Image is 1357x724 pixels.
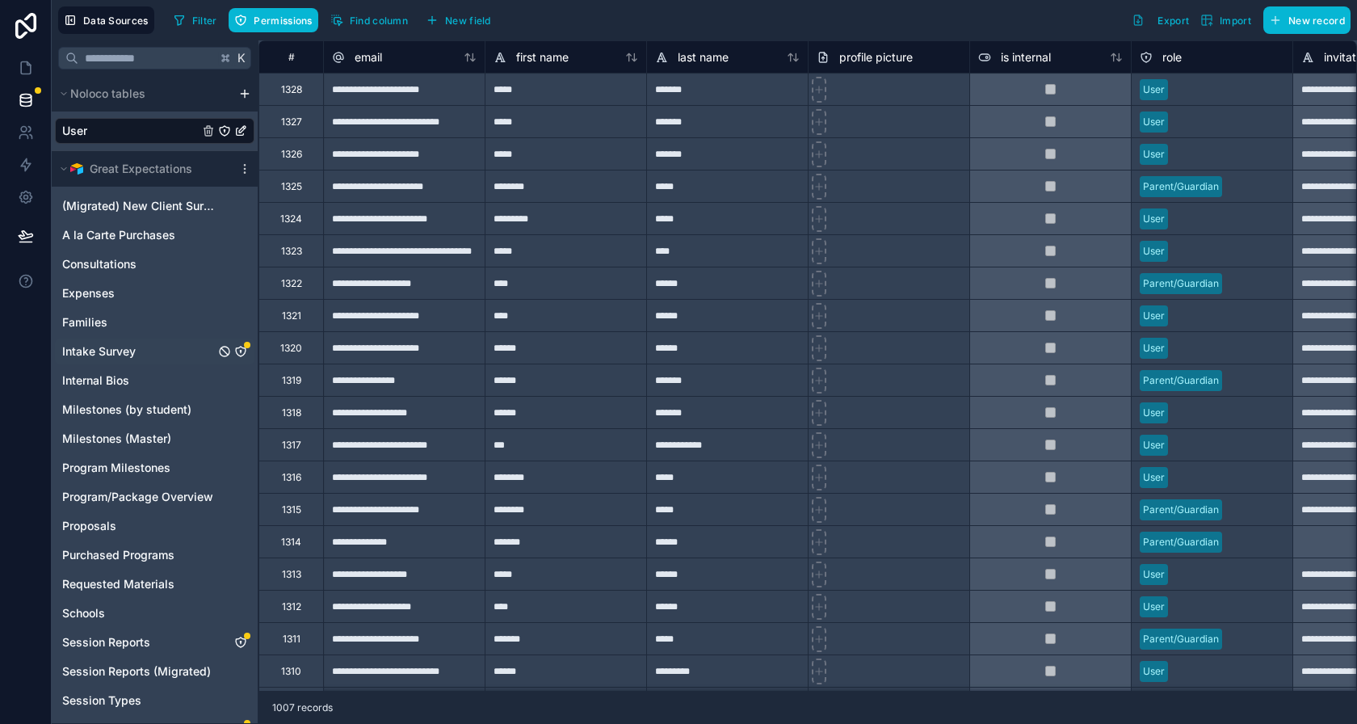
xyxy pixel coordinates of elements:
div: User [1143,244,1165,259]
div: 1314 [281,536,301,549]
div: 1310 [281,665,301,678]
div: Parent/Guardian [1143,503,1219,517]
div: 1321 [282,309,301,322]
div: User [1143,567,1165,582]
span: K [236,53,247,64]
span: first name [516,49,569,65]
span: Export [1157,15,1189,27]
div: 1313 [282,568,301,581]
div: 1316 [282,471,301,484]
div: 1328 [281,83,302,96]
span: email [355,49,382,65]
span: New record [1288,15,1345,27]
span: Import [1220,15,1251,27]
div: Parent/Guardian [1143,632,1219,646]
span: is internal [1001,49,1051,65]
div: 1320 [280,342,302,355]
div: Parent/Guardian [1143,276,1219,291]
button: New field [420,8,497,32]
div: User [1143,212,1165,226]
button: Data Sources [58,6,154,34]
div: User [1143,438,1165,452]
button: Import [1195,6,1257,34]
span: New field [445,15,491,27]
div: 1324 [280,213,302,225]
div: User [1143,664,1165,679]
div: 1326 [281,148,302,161]
span: last name [678,49,729,65]
div: User [1143,341,1165,356]
div: 1317 [282,439,301,452]
button: Export [1126,6,1195,34]
div: Parent/Guardian [1143,373,1219,388]
div: 1323 [281,245,302,258]
div: User [1143,600,1165,614]
div: User [1143,309,1165,323]
div: 1325 [281,180,302,193]
div: 1311 [283,633,300,646]
button: Filter [167,8,223,32]
button: Permissions [229,8,317,32]
a: Permissions [229,8,324,32]
div: 1315 [282,503,301,516]
button: New record [1263,6,1351,34]
div: User [1143,115,1165,129]
a: New record [1257,6,1351,34]
div: 1318 [282,406,301,419]
span: role [1162,49,1182,65]
span: Find column [350,15,408,27]
div: 1312 [282,600,301,613]
div: # [271,51,311,63]
div: Parent/Guardian [1143,179,1219,194]
div: Parent/Guardian [1143,535,1219,549]
button: Find column [325,8,414,32]
div: 1322 [281,277,302,290]
span: Permissions [254,15,312,27]
div: User [1143,406,1165,420]
div: 1327 [281,116,302,128]
div: User [1143,470,1165,485]
span: Filter [192,15,217,27]
span: profile picture [839,49,913,65]
span: Data Sources [83,15,149,27]
span: 1007 records [272,701,333,714]
div: User [1143,82,1165,97]
div: User [1143,147,1165,162]
div: 1319 [282,374,301,387]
